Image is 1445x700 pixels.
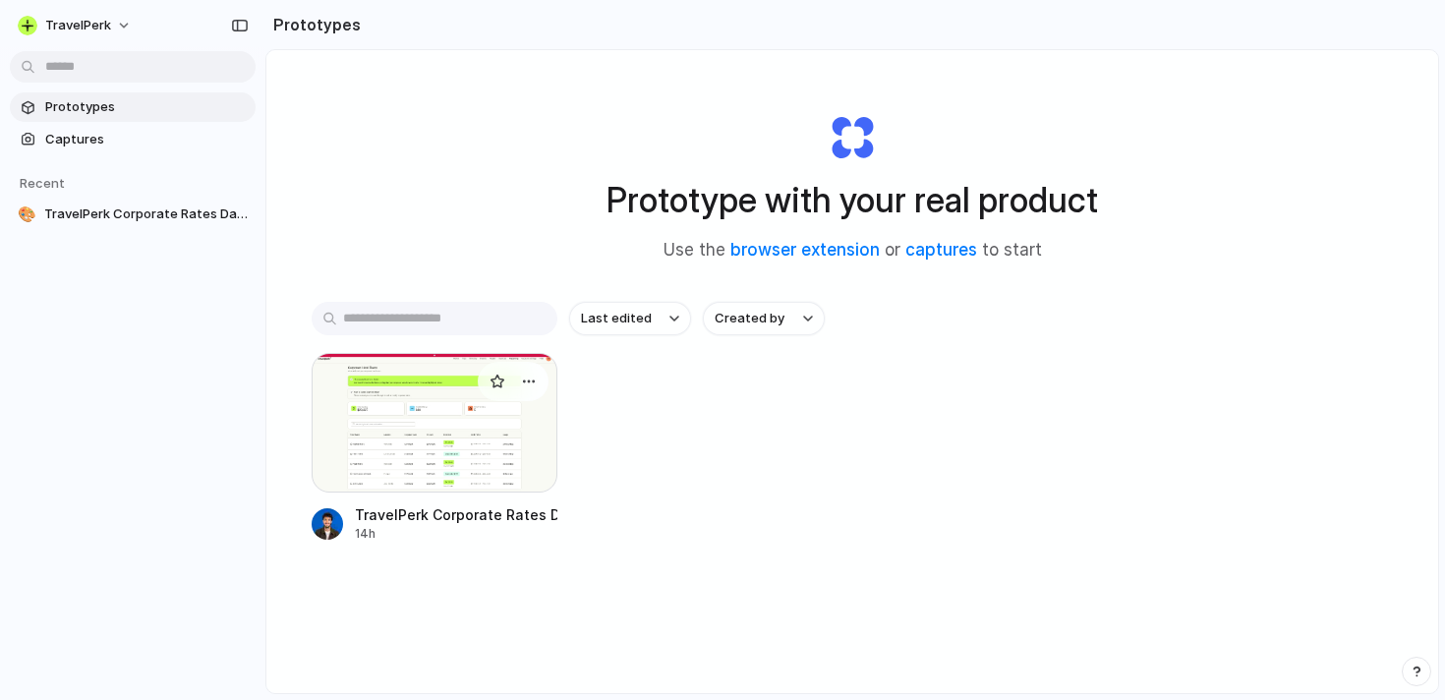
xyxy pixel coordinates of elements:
[44,204,248,224] span: TravelPerk Corporate Rates Dashboard
[10,200,256,229] a: 🎨TravelPerk Corporate Rates Dashboard
[569,302,691,335] button: Last edited
[607,174,1098,226] h1: Prototype with your real product
[355,504,557,525] div: TravelPerk Corporate Rates Dashboard
[45,130,248,149] span: Captures
[10,92,256,122] a: Prototypes
[45,97,248,117] span: Prototypes
[10,10,142,41] button: TravelPerk
[10,125,256,154] a: Captures
[312,353,557,543] a: TravelPerk Corporate Rates DashboardTravelPerk Corporate Rates Dashboard14h
[45,16,111,35] span: TravelPerk
[730,240,880,260] a: browser extension
[703,302,825,335] button: Created by
[664,238,1042,263] span: Use the or to start
[905,240,977,260] a: captures
[715,309,784,328] span: Created by
[355,525,557,543] div: 14h
[265,13,361,36] h2: Prototypes
[581,309,652,328] span: Last edited
[20,175,65,191] span: Recent
[18,204,36,224] div: 🎨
